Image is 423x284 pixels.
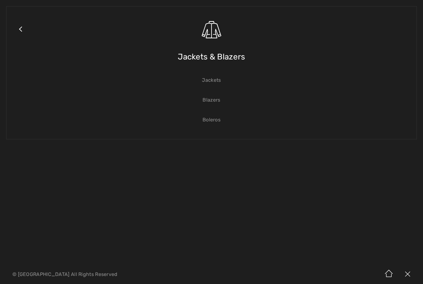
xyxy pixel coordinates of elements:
a: Jackets [13,73,410,87]
a: Blazers [13,93,410,107]
img: Home [380,265,398,284]
span: Jackets & Blazers [178,46,245,68]
a: Boleros [13,113,410,127]
p: © [GEOGRAPHIC_DATA] All Rights Reserved [12,272,248,277]
img: X [398,265,417,284]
